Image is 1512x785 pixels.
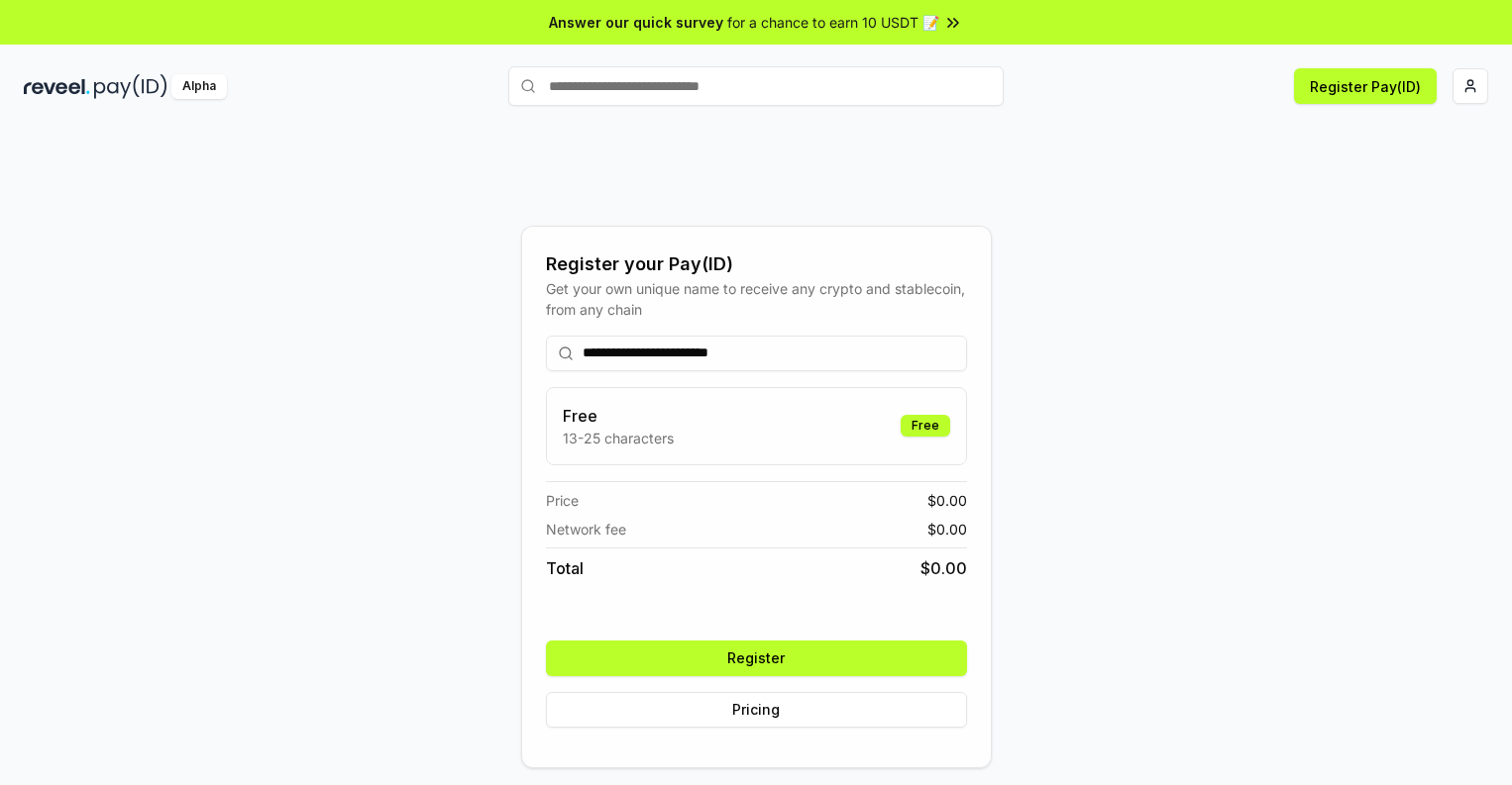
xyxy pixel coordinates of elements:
[563,428,674,448] p: 13-25 characters
[927,519,967,540] span: $ 0.00
[927,490,967,511] span: $ 0.00
[94,74,167,99] img: pay_id
[24,74,90,99] img: reveel_dark
[546,490,579,511] span: Price
[546,250,967,278] div: Register your Pay(ID)
[546,519,626,540] span: Network fee
[546,640,967,676] button: Register
[920,556,967,580] span: $ 0.00
[546,556,584,580] span: Total
[549,12,723,33] span: Answer our quick survey
[563,404,674,428] h3: Free
[727,12,939,33] span: for a chance to earn 10 USDT 📝
[546,278,967,320] div: Get your own unique name to receive any crypto and stablecoin, from any chain
[546,692,967,728] button: Pricing
[901,415,950,437] div: Free
[1294,68,1437,104] button: Register Pay(ID)
[171,74,227,99] div: Alpha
